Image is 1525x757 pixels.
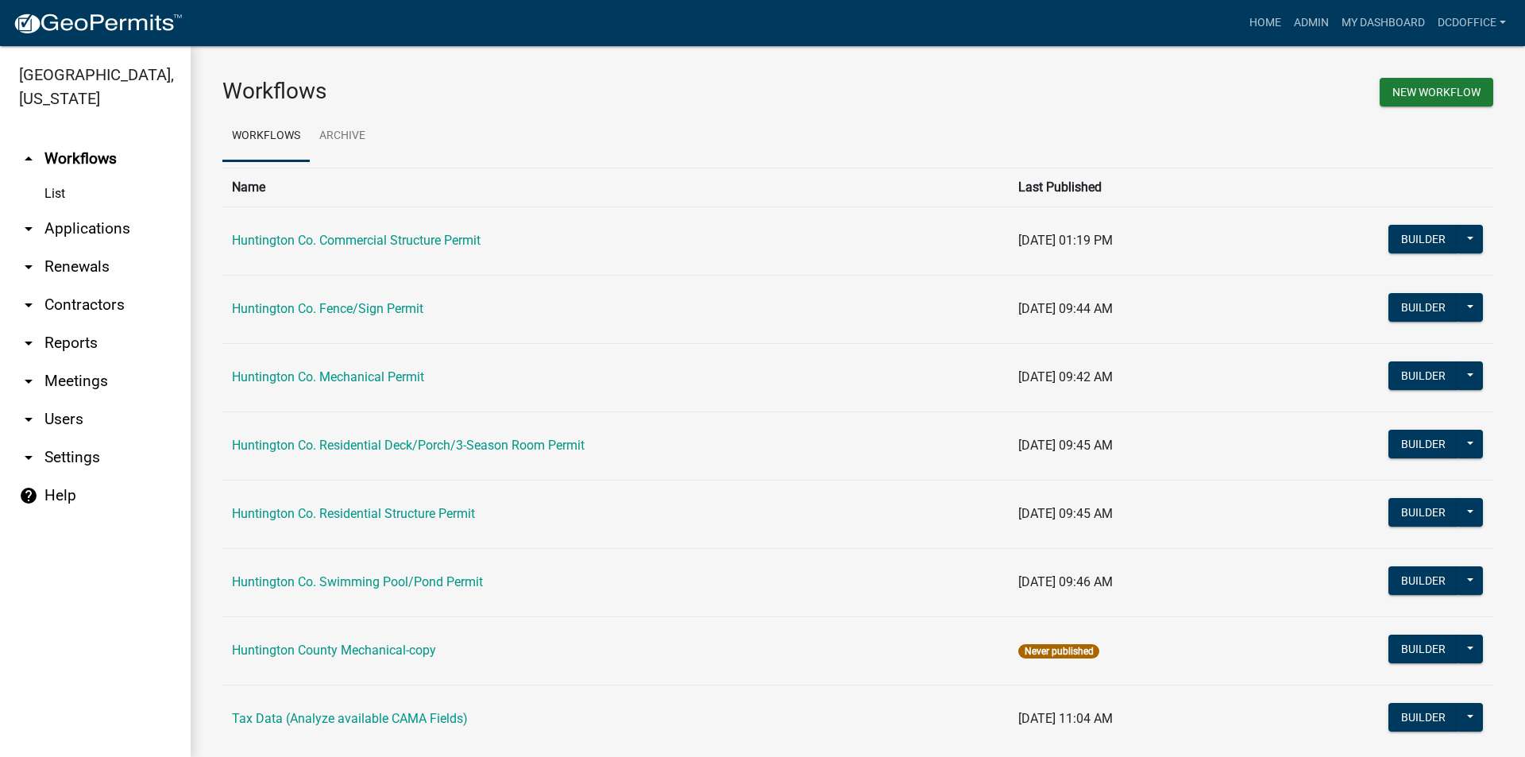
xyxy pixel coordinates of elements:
[1388,703,1458,732] button: Builder
[222,78,846,105] h3: Workflows
[1018,506,1113,521] span: [DATE] 09:45 AM
[1335,8,1431,38] a: My Dashboard
[1388,293,1458,322] button: Builder
[19,486,38,505] i: help
[1018,711,1113,726] span: [DATE] 11:04 AM
[19,334,38,353] i: arrow_drop_down
[1431,8,1512,38] a: DCDOffice
[232,233,481,248] a: Huntington Co. Commercial Structure Permit
[1288,8,1335,38] a: Admin
[1388,225,1458,253] button: Builder
[1018,574,1113,589] span: [DATE] 09:46 AM
[232,711,468,726] a: Tax Data (Analyze available CAMA Fields)
[1380,78,1493,106] button: New Workflow
[310,111,375,162] a: Archive
[19,257,38,276] i: arrow_drop_down
[1018,438,1113,453] span: [DATE] 09:45 AM
[19,295,38,315] i: arrow_drop_down
[19,410,38,429] i: arrow_drop_down
[1243,8,1288,38] a: Home
[232,643,436,658] a: Huntington County Mechanical-copy
[1388,498,1458,527] button: Builder
[222,111,310,162] a: Workflows
[232,301,423,316] a: Huntington Co. Fence/Sign Permit
[19,372,38,391] i: arrow_drop_down
[1388,361,1458,390] button: Builder
[1018,644,1098,659] span: Never published
[232,574,483,589] a: Huntington Co. Swimming Pool/Pond Permit
[1018,233,1113,248] span: [DATE] 01:19 PM
[232,438,585,453] a: Huntington Co. Residential Deck/Porch/3-Season Room Permit
[1388,566,1458,595] button: Builder
[1009,168,1249,207] th: Last Published
[232,506,475,521] a: Huntington Co. Residential Structure Permit
[1388,635,1458,663] button: Builder
[19,219,38,238] i: arrow_drop_down
[1388,430,1458,458] button: Builder
[1018,369,1113,384] span: [DATE] 09:42 AM
[232,369,424,384] a: Huntington Co. Mechanical Permit
[1018,301,1113,316] span: [DATE] 09:44 AM
[222,168,1009,207] th: Name
[19,448,38,467] i: arrow_drop_down
[19,149,38,168] i: arrow_drop_up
